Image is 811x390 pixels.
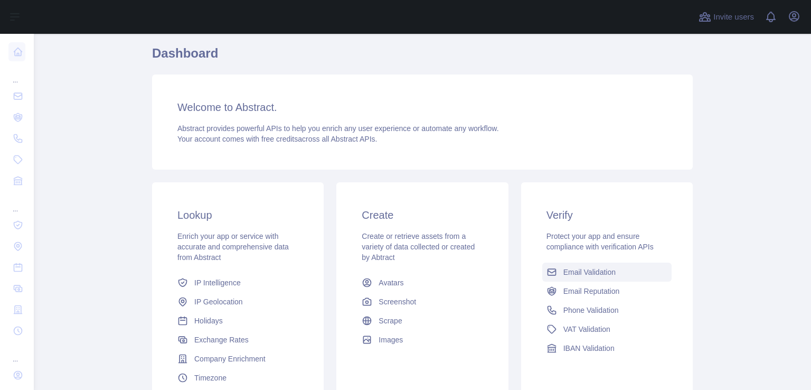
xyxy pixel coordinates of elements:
[379,296,416,307] span: Screenshot
[379,315,402,326] span: Scrape
[173,349,303,368] a: Company Enrichment
[713,11,754,23] span: Invite users
[563,305,619,315] span: Phone Validation
[546,232,654,251] span: Protect your app and ensure compliance with verification APIs
[194,277,241,288] span: IP Intelligence
[542,282,672,301] a: Email Reputation
[8,63,25,85] div: ...
[357,330,487,349] a: Images
[8,342,25,364] div: ...
[173,311,303,330] a: Holidays
[696,8,756,25] button: Invite users
[152,45,693,70] h1: Dashboard
[194,296,243,307] span: IP Geolocation
[563,267,616,277] span: Email Validation
[379,277,403,288] span: Avatars
[177,124,499,133] span: Abstract provides powerful APIs to help you enrich any user experience or automate any workflow.
[177,100,667,115] h3: Welcome to Abstract.
[173,273,303,292] a: IP Intelligence
[362,232,475,262] span: Create or retrieve assets from a variety of data collected or created by Abtract
[173,330,303,349] a: Exchange Rates
[357,273,487,292] a: Avatars
[194,315,223,326] span: Holidays
[261,135,298,143] span: free credits
[8,192,25,213] div: ...
[542,263,672,282] a: Email Validation
[194,335,249,345] span: Exchange Rates
[379,335,403,345] span: Images
[563,324,610,335] span: VAT Validation
[546,208,667,222] h3: Verify
[542,301,672,320] a: Phone Validation
[542,339,672,358] a: IBAN Validation
[177,135,377,143] span: Your account comes with across all Abstract APIs.
[563,286,620,296] span: Email Reputation
[173,292,303,311] a: IP Geolocation
[177,232,289,262] span: Enrich your app or service with accurate and comprehensive data from Abstract
[357,311,487,330] a: Scrape
[542,320,672,339] a: VAT Validation
[194,373,227,383] span: Timezone
[177,208,298,222] h3: Lookup
[362,208,483,222] h3: Create
[563,343,615,354] span: IBAN Validation
[173,368,303,387] a: Timezone
[194,354,266,364] span: Company Enrichment
[357,292,487,311] a: Screenshot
